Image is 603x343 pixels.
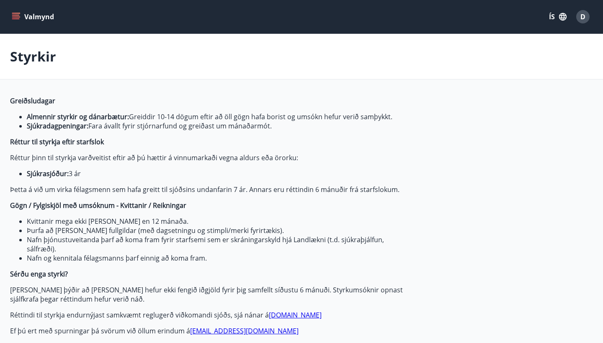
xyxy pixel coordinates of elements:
li: 3 ár [27,169,405,178]
li: Nafn þjónustuveitanda þarf að koma fram fyrir starfsemi sem er skráningarskyld hjá Landlækni (t.d... [27,235,405,253]
li: Greiddir 10-14 dögum eftir að öll gögn hafa borist og umsókn hefur verið samþykkt. [27,112,405,121]
strong: Almennir styrkir og dánarbætur: [27,112,129,121]
strong: Sjúkrasjóður: [27,169,69,178]
p: Réttur þinn til styrkja varðveitist eftir að þú hættir á vinnumarkaði vegna aldurs eða örorku: [10,153,405,162]
a: [EMAIL_ADDRESS][DOMAIN_NAME] [190,326,299,335]
button: ÍS [544,9,571,24]
li: Fara ávallt fyrir stjórnarfund og greiðast um mánaðarmót. [27,121,405,131]
li: Kvittanir mega ekki [PERSON_NAME] en 12 mánaða. [27,217,405,226]
p: Ef þú ert með spurningar þá svörum við öllum erindum á [10,326,405,335]
p: Þetta á við um virka félagsmenn sem hafa greitt til sjóðsins undanfarin 7 ár. Annars eru réttindi... [10,185,405,194]
strong: Sérðu enga styrki? [10,269,68,279]
li: Nafn og kennitala félagsmanns þarf einnig að koma fram. [27,253,405,263]
li: Þurfa að [PERSON_NAME] fullgildar (með dagsetningu og stimpli/merki fyrirtækis). [27,226,405,235]
strong: Greiðsludagar [10,96,55,105]
p: Styrkir [10,47,56,66]
button: menu [10,9,57,24]
a: [DOMAIN_NAME] [269,310,322,320]
p: [PERSON_NAME] þýðir að [PERSON_NAME] hefur ekki fengið iðgjöld fyrir þig samfellt síðustu 6 mánuð... [10,285,405,304]
strong: Gögn / Fylgiskjöl með umsóknum - Kvittanir / Reikningar [10,201,186,210]
strong: Réttur til styrkja eftir starfslok [10,137,104,146]
span: D [580,12,585,21]
strong: Sjúkradagpeningar: [27,121,88,131]
p: Réttindi til styrkja endurnýjast samkvæmt reglugerð viðkomandi sjóðs, sjá nánar á [10,310,405,320]
button: D [573,7,593,27]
